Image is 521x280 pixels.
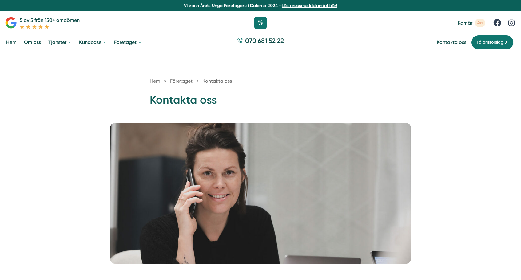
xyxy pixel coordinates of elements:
a: Kundcase [78,34,108,50]
a: Kontakta oss [202,78,232,84]
a: Karriär 4st [458,19,485,27]
span: » [164,77,166,85]
a: Företaget [170,78,194,84]
a: Företaget [113,34,143,50]
span: » [196,77,199,85]
p: Vi vann Årets Unga Företagare i Dalarna 2024 – [2,2,519,9]
a: Kontakta oss [437,39,466,45]
nav: Breadcrumb [150,77,371,85]
span: Företaget [170,78,193,84]
img: Kontakta oss [110,123,411,264]
a: Om oss [23,34,42,50]
span: Få prisförslag [477,39,503,46]
a: Tjänster [47,34,73,50]
span: 4st [475,19,485,27]
span: Karriär [458,20,472,26]
a: Hem [150,78,160,84]
a: 070 681 52 22 [235,36,286,48]
a: Hem [5,34,18,50]
p: 5 av 5 från 150+ omdömen [20,16,80,24]
h1: Kontakta oss [150,93,371,112]
span: 070 681 52 22 [245,36,284,45]
a: Få prisförslag [471,35,514,50]
a: Läs pressmeddelandet här! [282,3,337,8]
